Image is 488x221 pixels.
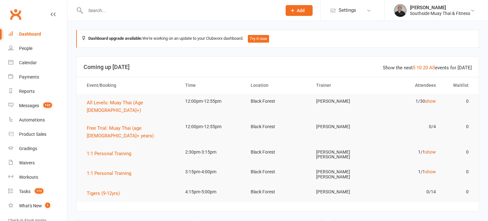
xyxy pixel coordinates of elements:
th: Waitlist [442,77,474,93]
a: Calendar [8,56,67,70]
td: [PERSON_NAME] [310,119,376,134]
div: Southside Muay Thai & Fitness [410,10,470,16]
span: 1:1 Personal Training [87,170,131,176]
td: 1/1 [376,145,441,160]
a: Automations [8,113,67,127]
button: Try it now [248,35,269,43]
a: Tasks 172 [8,184,67,199]
td: [PERSON_NAME] [PERSON_NAME] [310,164,376,184]
span: 1 [45,203,50,208]
td: [PERSON_NAME] [310,94,376,109]
a: Waivers [8,156,67,170]
td: 0 [442,164,474,179]
td: 2:30pm-3:15pm [180,145,245,160]
td: 3:15pm-4:00pm [180,164,245,179]
th: Attendees [376,77,441,93]
td: [PERSON_NAME] [310,184,376,199]
td: Black Forest [245,145,310,160]
td: 1/1 [376,164,441,179]
th: Event/Booking [81,77,180,93]
span: All Levels: Muay Thai (Age [DEMOGRAPHIC_DATA]+) [87,100,143,113]
span: Add [297,8,305,13]
div: Waivers [19,160,35,165]
div: What's New [19,203,42,208]
th: Time [180,77,245,93]
span: 172 [35,188,44,194]
td: 0 [442,94,474,109]
a: All [429,65,435,71]
td: 4:15pm-5:00pm [180,184,245,199]
th: Location [245,77,310,93]
a: 5 [413,65,415,71]
div: Show the next events for [DATE] [383,64,472,72]
a: 20 [423,65,428,71]
button: 1:1 Personal Training [87,150,136,157]
button: All Levels: Muay Thai (Age [DEMOGRAPHIC_DATA]+) [87,99,174,114]
a: Messages 122 [8,99,67,113]
a: show [425,169,436,174]
td: [PERSON_NAME] [PERSON_NAME] [310,145,376,165]
div: Calendar [19,60,37,65]
div: Tasks [19,189,30,194]
a: Product Sales [8,127,67,142]
div: Automations [19,117,45,122]
a: People [8,41,67,56]
span: Tigers (9-12yrs) [87,190,120,196]
span: Settings [339,3,356,17]
div: [PERSON_NAME] [410,5,470,10]
a: show [425,149,436,155]
span: 122 [43,102,52,108]
div: Gradings [19,146,37,151]
div: Reports [19,89,35,94]
td: Black Forest [245,184,310,199]
span: Free Trial: Muay Thai (age [DEMOGRAPHIC_DATA]+ years) [87,125,154,139]
a: 10 [417,65,422,71]
a: Dashboard [8,27,67,41]
button: Add [286,5,313,16]
td: 12:00pm-12:55pm [180,119,245,134]
a: Reports [8,84,67,99]
span: 1:1 Personal Training [87,151,131,156]
td: Black Forest [245,94,310,109]
input: Search... [84,6,277,15]
div: Dashboard [19,31,41,37]
a: Clubworx [8,6,24,22]
td: 0 [442,184,474,199]
div: Product Sales [19,132,46,137]
a: Gradings [8,142,67,156]
td: Black Forest [245,164,310,179]
button: Tigers (9-12yrs) [87,190,124,197]
div: We're working on an update to your Clubworx dashboard. [76,30,479,48]
td: 0 [442,145,474,160]
a: show [425,99,436,104]
strong: Dashboard upgrade available: [88,36,142,41]
td: 1/30 [376,94,441,109]
div: Messages [19,103,39,108]
button: 1:1 Personal Training [87,169,136,177]
img: thumb_image1524148262.png [394,4,407,17]
td: 0/14 [376,184,441,199]
div: Workouts [19,175,38,180]
h3: Coming up [DATE] [84,64,472,70]
td: 0 [442,119,474,134]
a: What's New1 [8,199,67,213]
th: Trainer [310,77,376,93]
td: Black Forest [245,119,310,134]
button: Free Trial: Muay Thai (age [DEMOGRAPHIC_DATA]+ years) [87,124,174,140]
div: People [19,46,32,51]
td: 12:00pm-12:55pm [180,94,245,109]
td: 0/4 [376,119,441,134]
a: Payments [8,70,67,84]
div: Payments [19,74,39,79]
a: Workouts [8,170,67,184]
